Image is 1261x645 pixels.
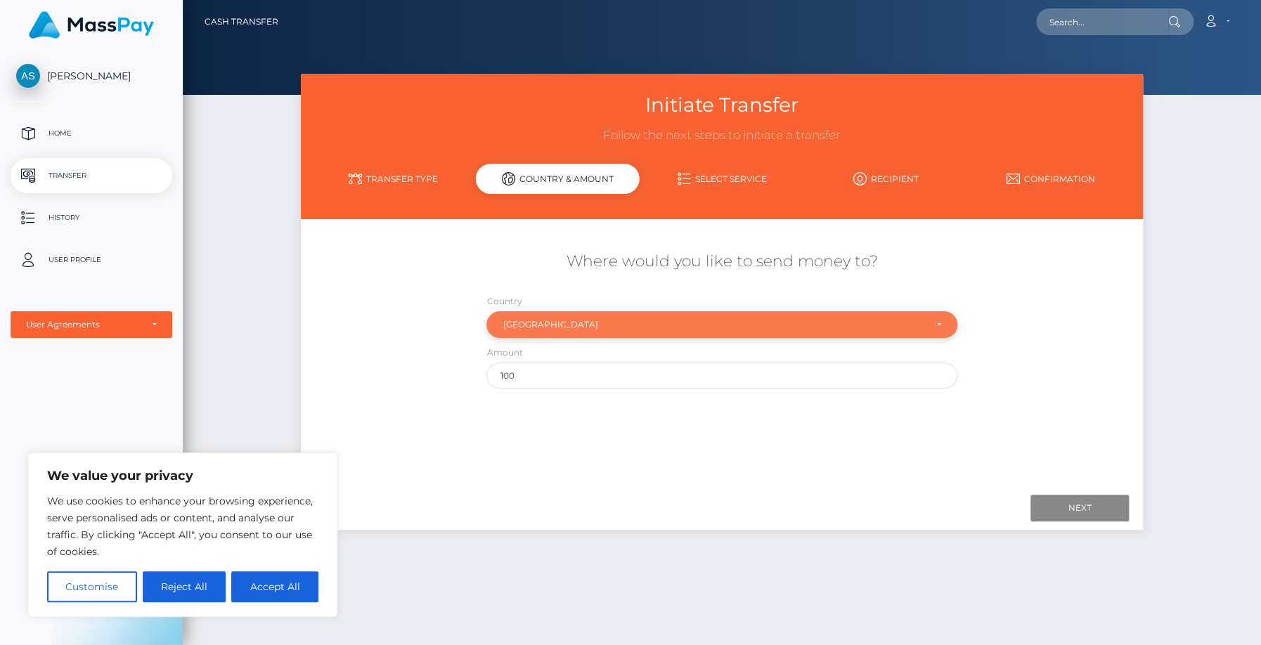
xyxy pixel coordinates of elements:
button: User Agreements [11,311,172,338]
a: Select Service [640,167,804,191]
span: [PERSON_NAME] [11,70,172,82]
a: Home [11,116,172,151]
a: Cash Transfer [205,7,278,37]
a: User Profile [11,242,172,278]
a: Confirmation [968,167,1132,191]
p: User Profile [16,249,167,271]
h3: Follow the next steps to initiate a transfer [311,127,1132,144]
h3: Initiate Transfer [311,91,1132,119]
div: User Agreements [26,319,141,330]
a: Transfer Type [311,167,476,191]
button: Accept All [231,571,318,602]
button: Customise [47,571,137,602]
input: Amount to send in undefined (Maximum: undefined) [486,363,957,389]
input: Search... [1036,8,1168,35]
button: United States [486,311,957,338]
a: Recipient [804,167,969,191]
p: We value your privacy [47,467,318,484]
a: Transfer [11,158,172,193]
p: History [16,207,167,228]
p: Transfer [16,165,167,186]
label: Amount [486,346,522,359]
button: Reject All [143,571,226,602]
label: Country [486,295,522,308]
h5: Where would you like to send money to? [311,251,1132,273]
a: History [11,200,172,235]
p: Home [16,123,167,144]
div: [GEOGRAPHIC_DATA] [503,319,924,330]
div: Country & Amount [475,164,640,194]
p: We use cookies to enhance your browsing experience, serve personalised ads or content, and analys... [47,493,318,560]
div: We value your privacy [28,452,337,617]
input: Next [1030,495,1129,521]
img: MassPay [29,11,154,39]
